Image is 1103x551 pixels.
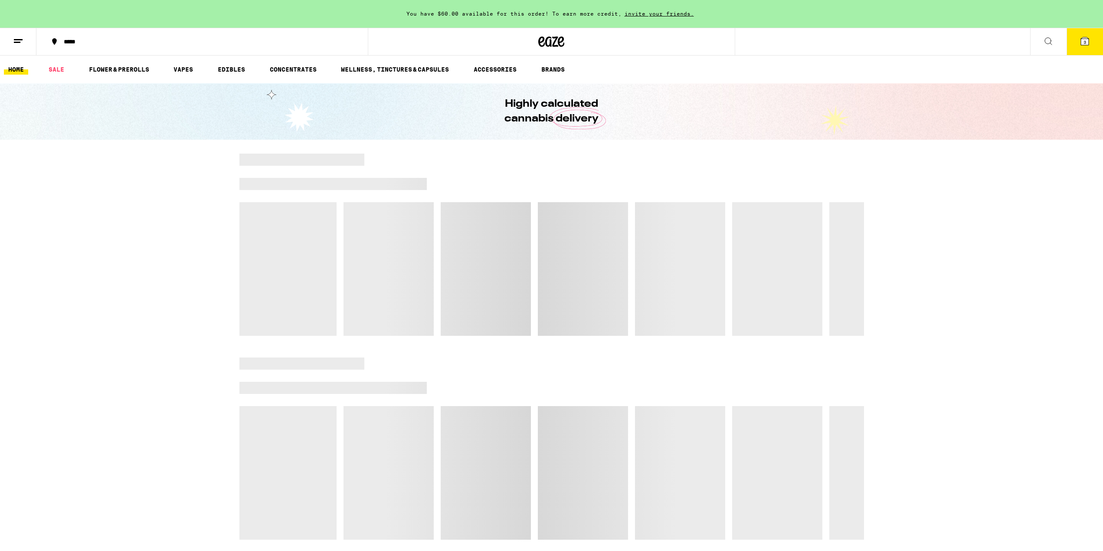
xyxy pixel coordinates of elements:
h1: Highly calculated cannabis delivery [480,97,623,126]
a: EDIBLES [213,64,249,75]
a: VAPES [169,64,197,75]
span: invite your friends. [622,11,697,16]
span: 3 [1083,39,1086,45]
button: 3 [1067,28,1103,55]
a: SALE [44,64,69,75]
span: You have $60.00 available for this order! To earn more credit, [406,11,622,16]
a: FLOWER & PREROLLS [85,64,154,75]
a: ACCESSORIES [469,64,521,75]
a: HOME [4,64,28,75]
a: BRANDS [537,64,569,75]
a: WELLNESS, TINCTURES & CAPSULES [337,64,453,75]
a: CONCENTRATES [265,64,321,75]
